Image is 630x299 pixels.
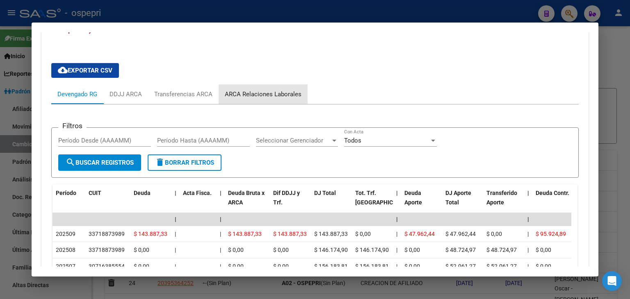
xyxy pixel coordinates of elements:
[56,263,75,270] span: 202507
[155,157,165,167] mat-icon: delete
[355,231,371,237] span: $ 0,00
[352,184,393,220] datatable-header-cell: Tot. Trf. Bruto
[148,154,221,171] button: Borrar Filtros
[270,184,311,220] datatable-header-cell: Dif DDJJ y Trf.
[57,90,97,99] div: Devengado RG
[89,229,125,239] div: 33718873989
[273,263,289,270] span: $ 0,00
[393,184,401,220] datatable-header-cell: |
[344,137,361,144] span: Todos
[355,190,411,206] span: Tot. Trf. [GEOGRAPHIC_DATA]
[536,190,569,196] span: Deuda Contr.
[175,247,176,253] span: |
[314,247,348,253] span: $ 146.174,90
[110,90,142,99] div: DDJJ ARCA
[311,184,352,220] datatable-header-cell: DJ Total
[56,190,76,196] span: Período
[532,184,573,220] datatable-header-cell: Deuda Contr.
[273,190,300,206] span: Dif DDJJ y Trf.
[180,184,217,220] datatable-header-cell: Acta Fisca.
[217,184,225,220] datatable-header-cell: |
[486,190,517,206] span: Transferido Aporte
[58,154,141,171] button: Buscar Registros
[486,247,517,253] span: $ 48.724,97
[220,190,221,196] span: |
[85,184,130,220] datatable-header-cell: CUIT
[175,231,176,237] span: |
[527,190,529,196] span: |
[228,263,244,270] span: $ 0,00
[183,190,212,196] span: Acta Fisca.
[134,247,149,253] span: $ 0,00
[396,263,397,270] span: |
[52,184,85,220] datatable-header-cell: Período
[445,190,471,206] span: DJ Aporte Total
[536,231,566,237] span: $ 95.924,89
[602,271,622,291] div: Open Intercom Messenger
[171,184,180,220] datatable-header-cell: |
[228,190,265,206] span: Deuda Bruta x ARCA
[56,247,75,253] span: 202508
[404,190,422,206] span: Deuda Aporte
[89,190,101,196] span: CUIT
[314,231,348,237] span: $ 143.887,33
[355,247,389,253] span: $ 146.174,90
[355,263,389,270] span: $ 156.183,81
[527,247,529,253] span: |
[58,65,68,75] mat-icon: cloud_download
[404,263,420,270] span: $ 0,00
[89,262,125,271] div: 30716385554
[273,231,307,237] span: $ 143.887,33
[396,247,397,253] span: |
[220,231,221,237] span: |
[175,263,176,270] span: |
[445,247,476,253] span: $ 48.724,97
[527,231,529,237] span: |
[66,157,75,167] mat-icon: search
[89,245,125,255] div: 33718873989
[527,216,529,222] span: |
[134,231,167,237] span: $ 143.887,33
[134,263,149,270] span: $ 0,00
[486,263,517,270] span: $ 52.061,27
[396,231,397,237] span: |
[314,263,348,270] span: $ 156.183,81
[442,184,483,220] datatable-header-cell: DJ Aporte Total
[445,231,476,237] span: $ 47.962,44
[524,184,532,220] datatable-header-cell: |
[58,121,87,130] h3: Filtros
[228,231,262,237] span: $ 143.887,33
[527,263,529,270] span: |
[154,90,212,99] div: Transferencias ARCA
[134,190,151,196] span: Deuda
[536,263,551,270] span: $ 0,00
[401,184,442,220] datatable-header-cell: Deuda Aporte
[404,247,420,253] span: $ 0,00
[396,190,398,196] span: |
[225,184,270,220] datatable-header-cell: Deuda Bruta x ARCA
[396,216,398,222] span: |
[486,231,502,237] span: $ 0,00
[56,231,75,237] span: 202509
[225,90,301,99] div: ARCA Relaciones Laborales
[220,247,221,253] span: |
[155,159,214,166] span: Borrar Filtros
[220,216,221,222] span: |
[256,137,331,144] span: Seleccionar Gerenciador
[536,247,551,253] span: $ 0,00
[314,190,336,196] span: DJ Total
[66,159,134,166] span: Buscar Registros
[130,184,171,220] datatable-header-cell: Deuda
[220,263,221,270] span: |
[445,263,476,270] span: $ 52.061,27
[228,247,244,253] span: $ 0,00
[175,190,176,196] span: |
[175,216,176,222] span: |
[51,63,119,78] button: Exportar CSV
[273,247,289,253] span: $ 0,00
[483,184,524,220] datatable-header-cell: Transferido Aporte
[58,67,112,74] span: Exportar CSV
[404,231,435,237] span: $ 47.962,44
